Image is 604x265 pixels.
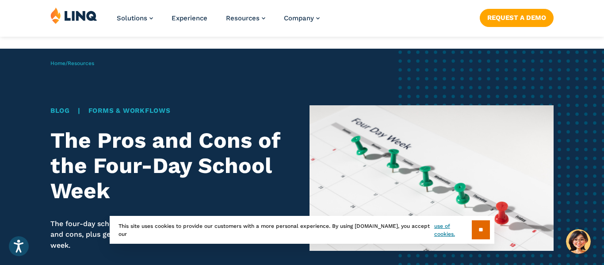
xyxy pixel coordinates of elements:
[310,105,554,251] img: Calendar showing a 4-day week with green pushpins
[50,106,294,116] div: |
[50,60,94,66] span: /
[480,7,554,27] nav: Button Navigation
[110,216,494,244] div: This site uses cookies to provide our customers with a more personal experience. By using [DOMAIN...
[50,107,70,115] a: Blog
[226,14,265,22] a: Resources
[68,60,94,66] a: Resources
[88,107,171,115] a: Forms & Workflows
[50,219,294,251] p: The four-day school week is a hot topic in education. See the pros and cons, plus get tips to ach...
[480,9,554,27] a: Request a Demo
[50,128,294,203] h1: The Pros and Cons of the Four-Day School Week
[284,14,320,22] a: Company
[566,229,591,254] button: Hello, have a question? Let’s chat.
[117,7,320,36] nav: Primary Navigation
[50,7,97,24] img: LINQ | K‑12 Software
[50,60,65,66] a: Home
[172,14,207,22] a: Experience
[284,14,314,22] span: Company
[117,14,153,22] a: Solutions
[434,222,472,238] a: use of cookies.
[226,14,260,22] span: Resources
[117,14,147,22] span: Solutions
